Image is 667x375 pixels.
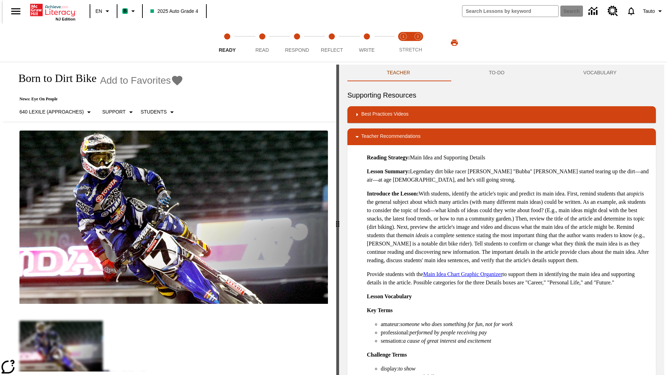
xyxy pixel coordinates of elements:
[450,65,544,81] button: TO-DO
[96,8,102,15] span: EN
[367,167,650,184] p: Legendary dirt bike racer [PERSON_NAME] "Bubba" [PERSON_NAME] started tearing up the dirt—and air...
[393,24,413,62] button: Stretch Read step 1 of 2
[6,1,26,22] button: Open side menu
[603,2,622,20] a: Resource Center, Will open in new tab
[403,338,491,344] em: a cause of great interest and excitement
[99,106,138,118] button: Scaffolds, Support
[361,133,420,141] p: Teacher Recommendations
[367,168,410,174] strong: Lesson Summary:
[92,5,115,17] button: Language: EN, Select a language
[361,110,409,119] p: Best Practices Videos
[381,320,650,328] li: amateur:
[462,6,558,17] input: search field
[100,75,171,86] span: Add to Favorites
[339,65,664,375] div: activity
[150,8,198,15] span: 2025 Auto Grade 4
[400,321,513,327] em: someone who does something for fun, not for work
[347,128,656,145] div: Teacher Recommendations
[11,72,97,85] h1: Born to Dirt Bike
[3,65,336,372] div: reading
[138,106,179,118] button: Select Student
[321,47,343,53] span: Reflect
[11,97,183,102] p: News: Eye On People
[381,365,650,373] li: display:
[123,7,127,15] span: B
[367,191,419,197] strong: Introduce the Lesson:
[367,293,412,299] strong: Lesson Vocabulary
[100,74,183,86] button: Add to Favorites - Born to Dirt Bike
[584,2,603,21] a: Data Center
[410,330,487,335] em: performed by people receiving pay
[403,232,425,238] em: main idea
[285,47,309,53] span: Respond
[102,108,125,116] p: Support
[56,17,75,21] span: NJ Edition
[367,307,393,313] strong: Key Terms
[367,352,407,358] strong: Challenge Terms
[643,8,655,15] span: Tauto
[402,35,404,38] text: 1
[207,24,247,62] button: Ready step 1 of 5
[347,65,656,81] div: Instructional Panel Tabs
[629,191,640,197] em: topic
[367,153,650,162] p: Main Idea and Supporting Details
[417,35,419,38] text: 2
[367,155,410,160] strong: Reading Strategy:
[30,2,75,21] div: Home
[423,271,502,277] a: Main Idea Chart Graphic Organizer
[347,106,656,123] div: Best Practices Videos
[443,36,466,49] button: Print
[408,24,428,62] button: Stretch Respond step 2 of 2
[622,2,640,20] a: Notifications
[219,47,236,53] span: Ready
[312,24,352,62] button: Reflect step 4 of 5
[347,65,450,81] button: Teacher
[17,106,96,118] button: Select Lexile, 640 Lexile (Approaches)
[336,65,339,375] div: Press Enter or Spacebar and then press right and left arrow keys to move the slider
[347,24,387,62] button: Write step 5 of 5
[19,131,328,304] img: Motocross racer James Stewart flies through the air on his dirt bike.
[120,5,140,17] button: Boost Class color is mint green. Change class color
[359,47,374,53] span: Write
[367,270,650,287] p: Provide students with the to support them in identifying the main idea and supporting details in ...
[19,108,84,116] p: 640 Lexile (Approaches)
[381,328,650,337] li: professional:
[399,47,422,52] span: STRETCH
[277,24,317,62] button: Respond step 3 of 5
[367,190,650,265] p: With students, identify the article's topic and predict its main idea. First, remind students tha...
[141,108,167,116] p: Students
[242,24,282,62] button: Read step 2 of 5
[544,65,656,81] button: VOCABULARY
[381,337,650,345] li: sensation:
[347,90,656,101] h6: Supporting Resources
[255,47,269,53] span: Read
[398,366,415,372] em: to show
[640,5,667,17] button: Profile/Settings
